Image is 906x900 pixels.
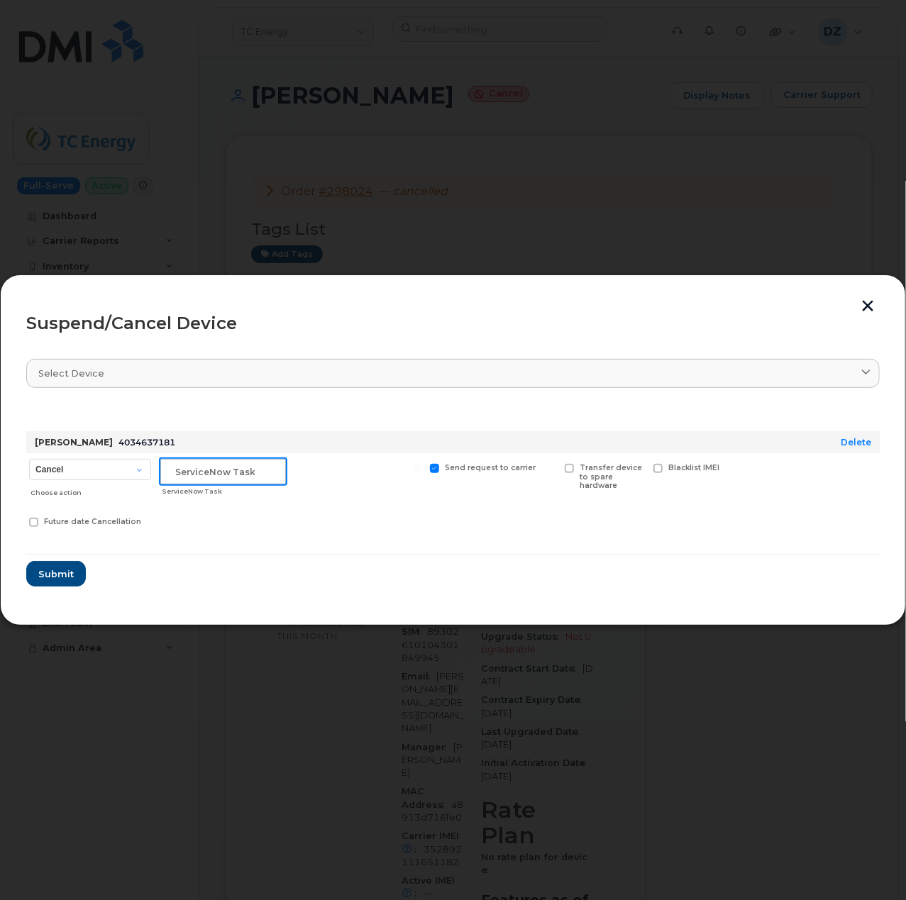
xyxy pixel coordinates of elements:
[160,459,286,484] input: ServiceNow Task
[580,463,642,491] span: Transfer device to spare hardware
[548,464,555,471] input: Transfer device to spare hardware
[162,486,286,497] div: ServiceNow Task
[445,463,536,472] span: Send request to carrier
[26,315,880,332] div: Suspend/Cancel Device
[413,464,420,471] input: Send request to carrier
[636,464,643,471] input: Blacklist IMEI
[668,463,719,472] span: Blacklist IMEI
[841,437,871,448] a: Delete
[844,838,895,889] iframe: Messenger Launcher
